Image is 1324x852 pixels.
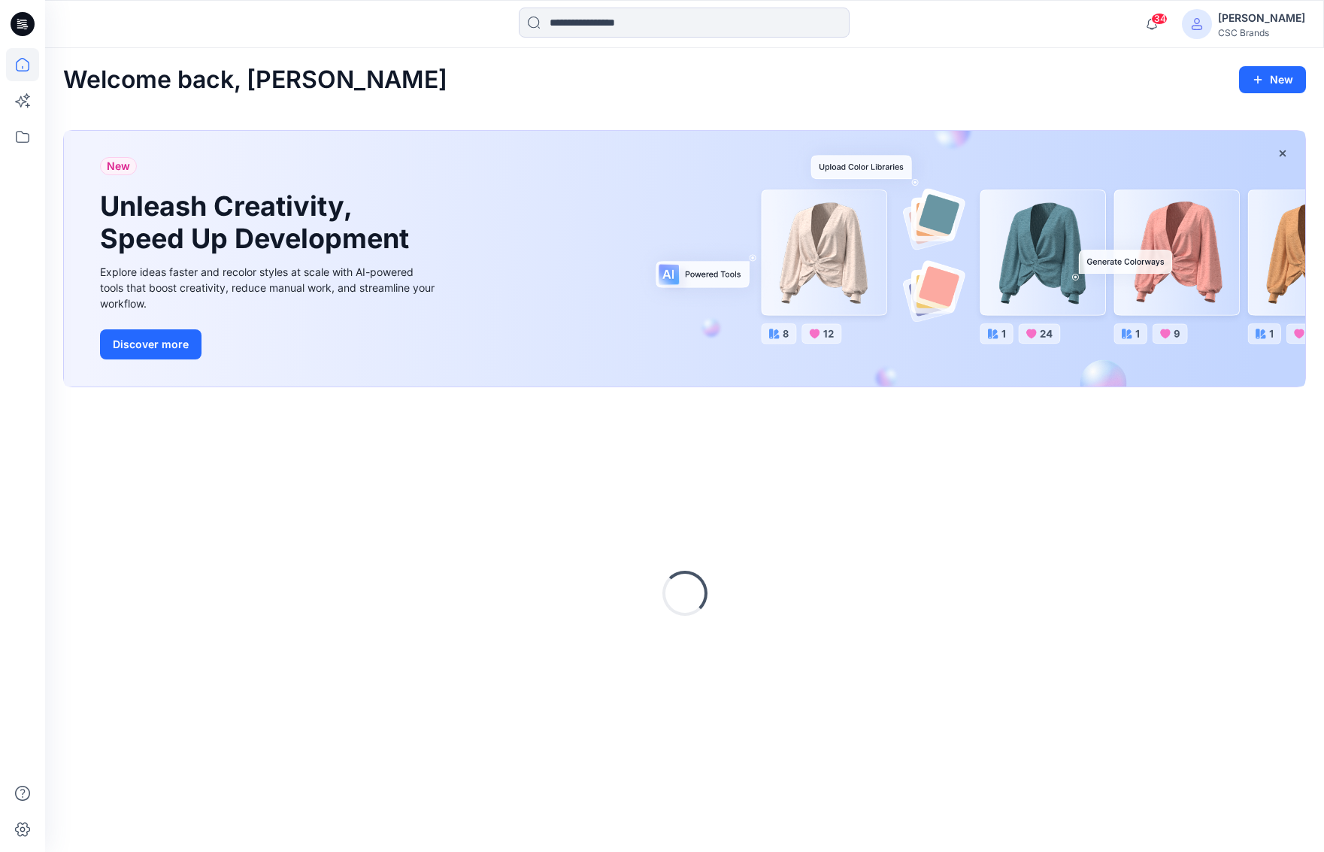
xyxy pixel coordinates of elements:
[63,66,447,94] h2: Welcome back, [PERSON_NAME]
[100,190,416,255] h1: Unleash Creativity, Speed Up Development
[100,329,201,359] button: Discover more
[1218,9,1305,27] div: [PERSON_NAME]
[107,157,130,175] span: New
[1151,13,1168,25] span: 34
[1239,66,1306,93] button: New
[1218,27,1305,38] div: CSC Brands
[100,329,438,359] a: Discover more
[100,264,438,311] div: Explore ideas faster and recolor styles at scale with AI-powered tools that boost creativity, red...
[1191,18,1203,30] svg: avatar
